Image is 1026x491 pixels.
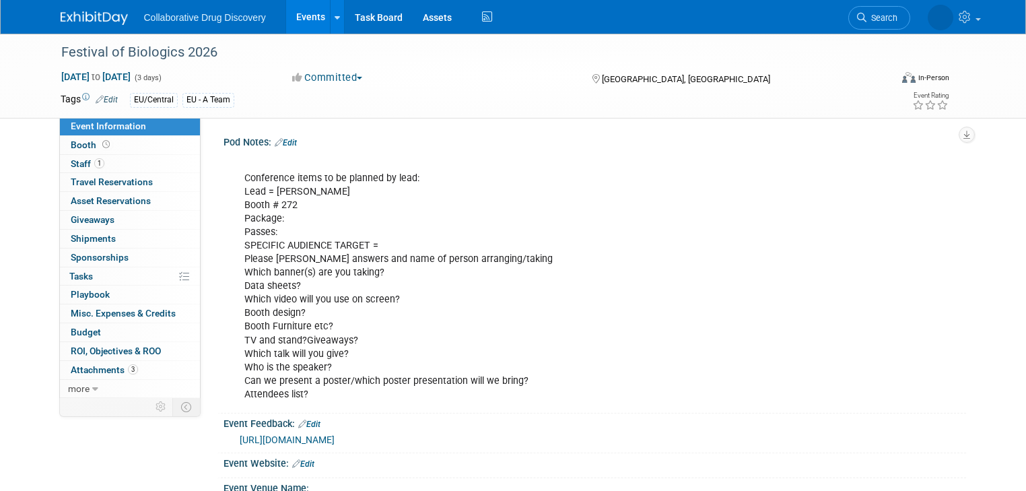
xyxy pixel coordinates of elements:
[918,73,949,83] div: In-Person
[298,420,320,429] a: Edit
[96,95,118,104] a: Edit
[224,453,966,471] div: Event Website:
[149,398,173,416] td: Personalize Event Tab Strip
[848,6,910,30] a: Search
[60,249,200,267] a: Sponsorships
[71,139,112,150] span: Booth
[71,176,153,187] span: Travel Reservations
[71,289,110,300] span: Playbook
[60,117,200,135] a: Event Information
[275,138,297,148] a: Edit
[71,158,104,169] span: Staff
[133,73,162,82] span: (3 days)
[292,459,314,469] a: Edit
[61,92,118,108] td: Tags
[60,267,200,286] a: Tasks
[71,214,114,225] span: Giveaways
[71,233,116,244] span: Shipments
[69,271,93,282] span: Tasks
[60,304,200,323] a: Misc. Expenses & Credits
[602,74,770,84] span: [GEOGRAPHIC_DATA], [GEOGRAPHIC_DATA]
[60,136,200,154] a: Booth
[61,11,128,25] img: ExhibitDay
[71,308,176,319] span: Misc. Expenses & Credits
[287,71,368,85] button: Committed
[94,158,104,168] span: 1
[71,364,138,375] span: Attachments
[128,364,138,374] span: 3
[224,414,966,431] div: Event Feedback:
[235,152,822,408] div: Conference items to be planned by lead: Lead = [PERSON_NAME] Booth # 272 Package: Passes: SPECIFI...
[60,173,200,191] a: Travel Reservations
[182,93,234,107] div: EU - A Team
[818,70,949,90] div: Event Format
[60,342,200,360] a: ROI, Objectives & ROO
[71,252,129,263] span: Sponsorships
[71,346,161,356] span: ROI, Objectives & ROO
[60,230,200,248] a: Shipments
[130,93,178,107] div: EU/Central
[90,71,102,82] span: to
[928,5,953,30] img: Amanda Briggs
[240,434,335,445] a: [URL][DOMAIN_NAME]
[100,139,112,150] span: Booth not reserved yet
[144,12,266,23] span: Collaborative Drug Discovery
[71,195,151,206] span: Asset Reservations
[866,13,897,23] span: Search
[60,155,200,173] a: Staff1
[68,383,90,394] span: more
[71,121,146,131] span: Event Information
[60,211,200,229] a: Giveaways
[60,286,200,304] a: Playbook
[61,71,131,83] span: [DATE] [DATE]
[224,132,966,150] div: Pod Notes:
[60,380,200,398] a: more
[57,40,874,65] div: Festival of Biologics 2026
[60,192,200,210] a: Asset Reservations
[902,72,916,83] img: Format-Inperson.png
[172,398,200,416] td: Toggle Event Tabs
[60,361,200,379] a: Attachments3
[60,323,200,341] a: Budget
[912,92,949,99] div: Event Rating
[71,327,101,337] span: Budget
